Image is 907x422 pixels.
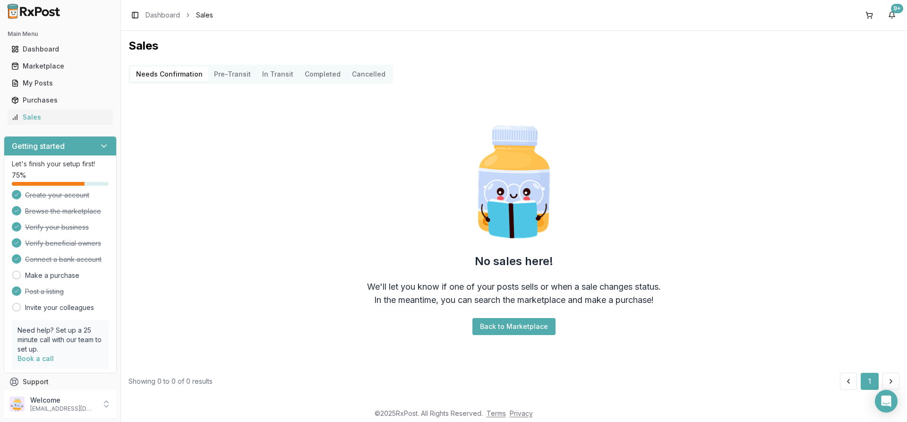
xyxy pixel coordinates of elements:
[128,38,899,53] h1: Sales
[145,10,213,20] nav: breadcrumb
[4,4,64,19] img: RxPost Logo
[861,373,879,390] button: 1
[25,287,64,296] span: Post a listing
[4,42,117,57] button: Dashboard
[11,61,109,71] div: Marketplace
[257,67,299,82] button: In Transit
[875,390,898,413] div: Open Intercom Messenger
[17,354,54,362] a: Book a call
[8,109,113,126] a: Sales
[130,67,208,82] button: Needs Confirmation
[12,140,65,152] h3: Getting started
[4,110,117,125] button: Sales
[472,318,556,335] button: Back to Marketplace
[9,396,25,412] img: User avatar
[510,409,533,417] a: Privacy
[299,67,346,82] button: Completed
[8,92,113,109] a: Purchases
[25,207,101,216] span: Browse the marketplace
[25,239,101,248] span: Verify beneficial owners
[8,75,113,92] a: My Posts
[346,67,391,82] button: Cancelled
[11,44,109,54] div: Dashboard
[30,405,96,413] p: [EMAIL_ADDRESS][DOMAIN_NAME]
[11,112,109,122] div: Sales
[25,303,94,312] a: Invite your colleagues
[367,280,661,293] div: We'll let you know if one of your posts sells or when a sale changes status.
[145,10,180,20] a: Dashboard
[25,271,79,280] a: Make a purchase
[8,30,113,38] h2: Main Menu
[12,159,109,169] p: Let's finish your setup first!
[11,78,109,88] div: My Posts
[453,121,574,242] img: Smart Pill Bottle
[208,67,257,82] button: Pre-Transit
[11,95,109,105] div: Purchases
[12,171,26,180] span: 75 %
[4,76,117,91] button: My Posts
[25,255,102,264] span: Connect a bank account
[128,377,213,386] div: Showing 0 to 0 of 0 results
[17,326,103,354] p: Need help? Set up a 25 minute call with our team to set up.
[25,190,89,200] span: Create your account
[4,373,117,390] button: Support
[374,293,654,307] div: In the meantime, you can search the marketplace and make a purchase!
[196,10,213,20] span: Sales
[884,8,899,23] button: 9+
[475,254,553,269] h2: No sales here!
[8,58,113,75] a: Marketplace
[25,223,89,232] span: Verify your business
[4,59,117,74] button: Marketplace
[487,409,506,417] a: Terms
[891,4,903,13] div: 9+
[4,93,117,108] button: Purchases
[8,41,113,58] a: Dashboard
[30,396,96,405] p: Welcome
